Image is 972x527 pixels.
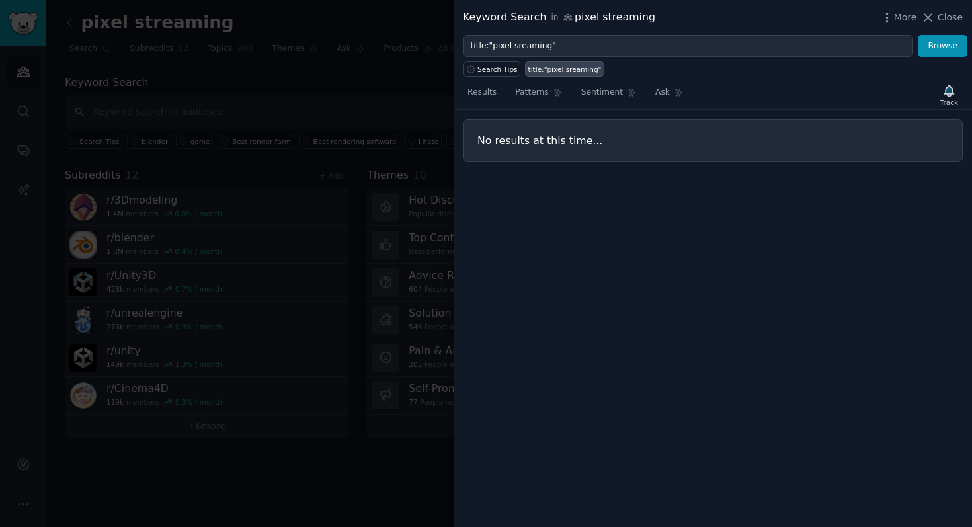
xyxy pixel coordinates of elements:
button: Track [936,81,963,109]
input: Try a keyword related to your business [463,35,913,58]
div: Track [940,98,958,107]
h3: No results at this time... [477,134,948,147]
span: Sentiment [581,87,623,99]
a: Patterns [510,82,567,109]
span: Results [467,87,497,99]
a: Results [463,82,501,109]
a: title:"pixel sreaming" [525,61,604,77]
span: Patterns [515,87,548,99]
a: Sentiment [577,82,641,109]
button: Close [921,11,963,24]
span: More [894,11,917,24]
div: Keyword Search pixel streaming [463,9,655,26]
button: More [880,11,917,24]
button: Browse [918,35,967,58]
span: Search Tips [477,65,518,74]
div: title:"pixel sreaming" [528,65,602,74]
a: Ask [651,82,688,109]
span: Close [938,11,963,24]
span: in [551,12,558,24]
button: Search Tips [463,61,520,77]
span: Ask [655,87,670,99]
